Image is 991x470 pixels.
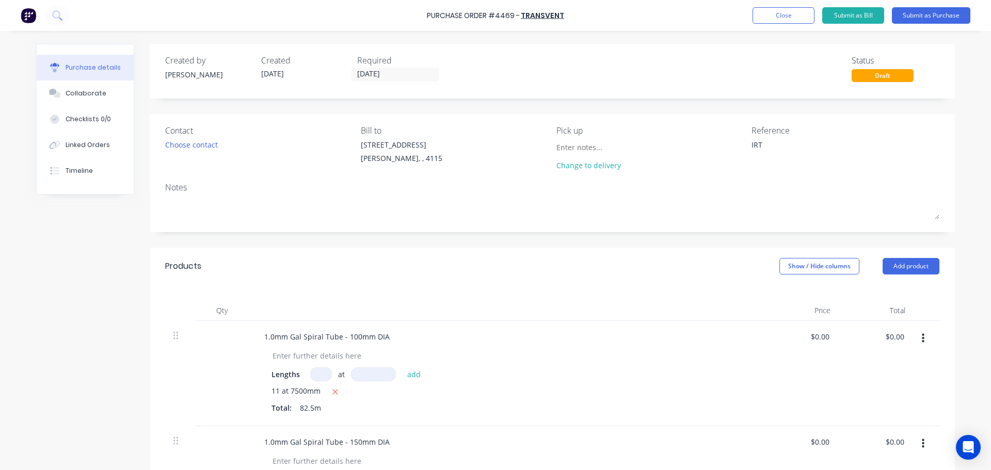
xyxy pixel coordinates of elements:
[37,106,134,132] button: Checklists 0/0
[361,139,442,150] div: [STREET_ADDRESS]
[556,124,744,137] div: Pick up
[66,63,121,72] div: Purchase details
[256,329,398,344] div: 1.0mm Gal Spiral Tube - 100mm DIA
[822,7,884,24] button: Submit as Bill
[165,181,939,193] div: Notes
[892,7,970,24] button: Submit as Purchase
[196,300,248,321] div: Qty
[165,124,353,137] div: Contact
[883,258,939,274] button: Add product
[956,435,981,460] div: Open Intercom Messenger
[764,300,839,321] div: Price
[556,139,650,155] input: Enter notes...
[165,69,253,80] div: [PERSON_NAME]
[300,402,321,413] span: 82.5m
[402,368,426,380] button: add
[852,54,939,67] div: Status
[752,124,939,137] div: Reference
[521,10,564,21] a: Transvent
[165,139,218,150] div: Choose contact
[37,158,134,184] button: Timeline
[256,434,398,449] div: 1.0mm Gal Spiral Tube - 150mm DIA
[752,139,881,163] textarea: IRT
[37,80,134,106] button: Collaborate
[271,369,300,380] span: Lengths
[165,54,253,67] div: Created by
[357,54,445,67] div: Required
[66,166,93,175] div: Timeline
[66,89,106,98] div: Collaborate
[66,115,111,124] div: Checklists 0/0
[271,385,321,398] span: 11 at 7500mm
[21,8,36,23] img: Factory
[839,300,914,321] div: Total
[338,369,345,380] div: at
[361,153,442,164] div: [PERSON_NAME], , 4115
[165,260,201,272] div: Products
[779,258,859,274] button: Show / Hide columns
[556,160,650,171] div: Change to delivery
[753,7,814,24] button: Close
[37,55,134,80] button: Purchase details
[37,132,134,158] button: Linked Orders
[271,402,292,413] span: Total:
[852,69,914,82] div: Draft
[66,140,110,150] div: Linked Orders
[361,124,549,137] div: Bill to
[427,10,520,21] div: Purchase Order #4469 -
[261,54,349,67] div: Created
